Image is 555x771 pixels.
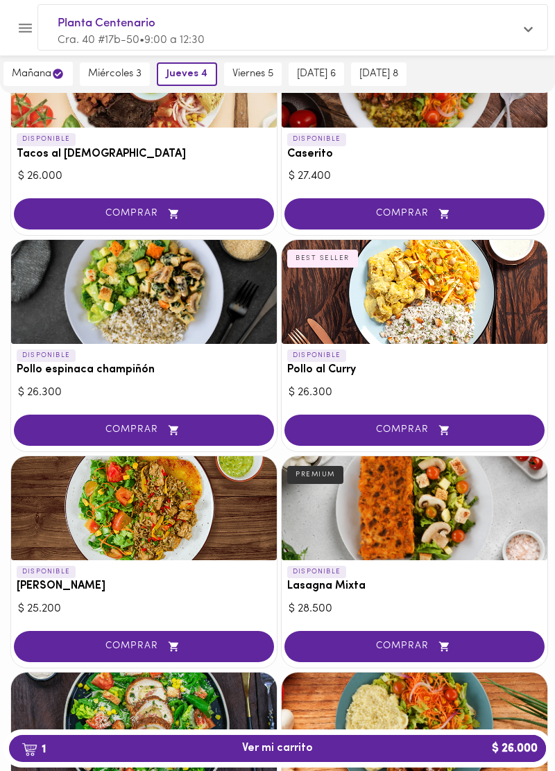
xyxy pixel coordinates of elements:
img: cart.png [22,743,37,756]
button: COMPRAR [284,631,545,662]
span: COMPRAR [302,641,527,652]
div: Arroz chaufa [11,456,277,560]
div: $ 27.400 [289,168,540,184]
div: $ 26.300 [18,385,270,401]
div: $ 26.000 [18,168,270,184]
span: Ver mi carrito [242,742,313,755]
h3: Pollo al Curry [287,364,542,376]
b: $ 26.000 [484,735,546,762]
div: PREMIUM [287,466,343,484]
span: COMPRAR [31,424,257,436]
span: Planta Centenario [58,15,514,33]
p: DISPONIBLE [17,349,76,362]
span: [DATE] 6 [297,68,336,80]
h3: Pollo espinaca champiñón [17,364,271,376]
button: Menu [8,11,42,45]
button: 1Ver mi carrito$ 26.000 [9,735,546,762]
div: $ 25.200 [18,601,270,617]
p: DISPONIBLE [287,133,346,146]
span: [DATE] 8 [359,68,398,80]
div: BEST SELLER [287,250,358,268]
button: COMPRAR [14,631,274,662]
span: COMPRAR [302,424,527,436]
span: Cra. 40 #17b-50 • 9:00 a 12:30 [58,35,205,46]
span: viernes 5 [232,68,273,80]
span: COMPRAR [31,208,257,220]
button: mañana [3,62,73,86]
button: [DATE] 8 [351,62,407,86]
div: $ 26.300 [289,385,540,401]
b: 1 [13,740,54,758]
button: jueves 4 [157,62,217,86]
div: Pollo espinaca champiñón [11,240,277,344]
span: COMPRAR [31,641,257,652]
button: viernes 5 [224,62,282,86]
p: DISPONIBLE [17,133,76,146]
button: COMPRAR [284,415,545,446]
div: Lasagna Mixta [282,456,547,560]
h3: Caserito [287,148,542,161]
p: DISPONIBLE [17,566,76,578]
p: DISPONIBLE [287,349,346,362]
h3: Tacos al [DEMOGRAPHIC_DATA] [17,148,271,161]
span: mañana [12,67,65,80]
iframe: Messagebird Livechat Widget [488,704,555,771]
button: miércoles 3 [80,62,150,86]
p: DISPONIBLE [287,566,346,578]
button: [DATE] 6 [289,62,344,86]
div: $ 28.500 [289,601,540,617]
button: COMPRAR [14,198,274,229]
span: miércoles 3 [88,68,142,80]
h3: [PERSON_NAME] [17,580,271,593]
span: COMPRAR [302,208,527,220]
div: Pollo al Curry [282,240,547,344]
span: jueves 4 [166,68,207,80]
button: COMPRAR [284,198,545,229]
button: COMPRAR [14,415,274,446]
h3: Lasagna Mixta [287,580,542,593]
